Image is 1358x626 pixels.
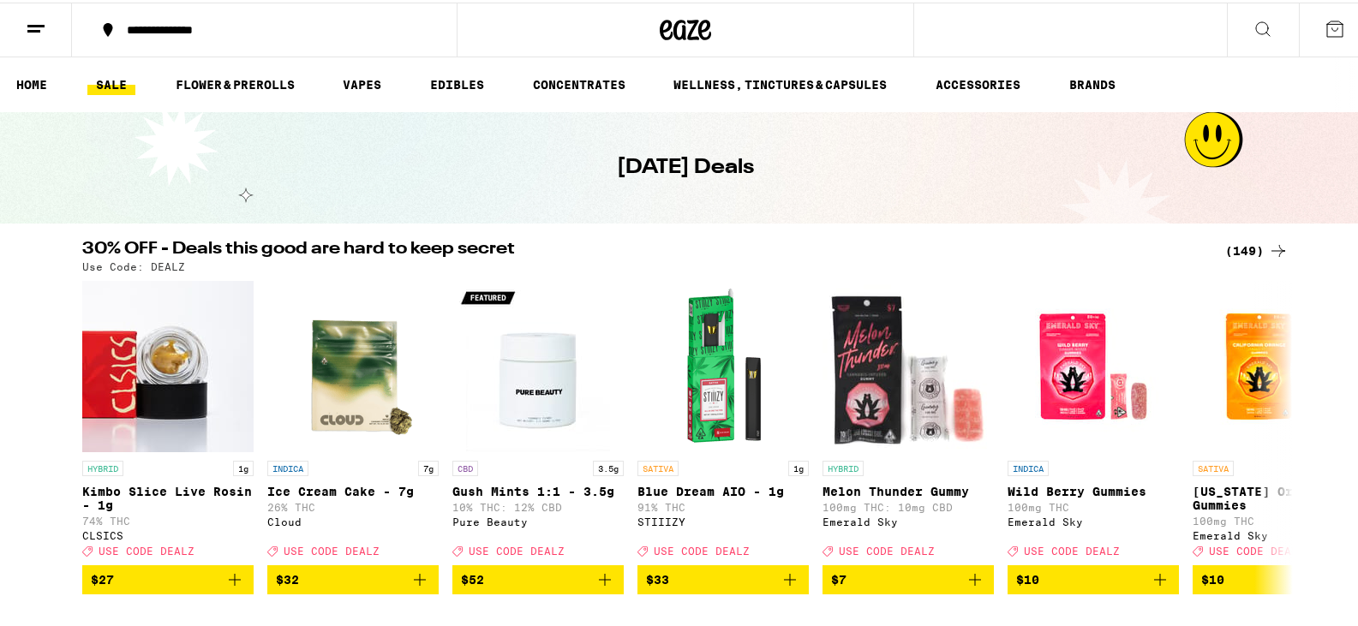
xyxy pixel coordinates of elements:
span: USE CODE DEALZ [469,543,565,554]
div: STIIIZY [637,514,809,525]
p: 1g [233,458,254,474]
span: $10 [1201,570,1224,584]
span: $27 [91,570,114,584]
p: Gush Mints 1:1 - 3.5g [452,482,624,496]
p: 3.5g [593,458,624,474]
p: SATIVA [1193,458,1234,474]
button: Add to bag [823,563,994,592]
p: INDICA [267,458,308,474]
a: Open page for Blue Dream AIO - 1g from STIIIZY [637,278,809,563]
p: 7g [418,458,439,474]
span: $10 [1016,570,1039,584]
span: $32 [276,570,299,584]
span: USE CODE DEALZ [839,543,935,554]
a: ACCESSORIES [927,72,1029,92]
a: Open page for Wild Berry Gummies from Emerald Sky [1008,278,1179,563]
img: CLSICS - Kimbo Slice Live Rosin - 1g [82,278,254,450]
img: Cloud - Ice Cream Cake - 7g [267,278,439,450]
div: Cloud [267,514,439,525]
p: Use Code: DEALZ [82,259,185,270]
a: SALE [87,72,135,92]
p: 1g [788,458,809,474]
p: 10% THC: 12% CBD [452,499,624,510]
a: FLOWER & PREROLLS [167,72,303,92]
span: $33 [646,570,669,584]
a: HOME [8,72,56,92]
img: Emerald Sky - Melon Thunder Gummy [823,278,994,450]
span: USE CODE DEALZ [1209,543,1305,554]
p: 26% THC [267,499,439,510]
a: Open page for Ice Cream Cake - 7g from Cloud [267,278,439,563]
a: BRANDS [1061,72,1124,92]
p: HYBRID [82,458,123,474]
h2: 30% OFF - Deals this good are hard to keep secret [82,238,1205,259]
img: STIIIZY - Blue Dream AIO - 1g [637,278,809,450]
a: VAPES [334,72,390,92]
a: WELLNESS, TINCTURES & CAPSULES [665,72,895,92]
button: Add to bag [267,563,439,592]
span: $7 [831,570,847,584]
span: USE CODE DEALZ [284,543,380,554]
div: Pure Beauty [452,514,624,525]
span: $52 [461,570,484,584]
div: Emerald Sky [1008,514,1179,525]
p: Ice Cream Cake - 7g [267,482,439,496]
span: USE CODE DEALZ [1024,543,1120,554]
p: Blue Dream AIO - 1g [637,482,809,496]
button: Add to bag [1008,563,1179,592]
p: 100mg THC [1008,499,1179,510]
p: INDICA [1008,458,1049,474]
button: Add to bag [637,563,809,592]
a: Open page for Kimbo Slice Live Rosin - 1g from CLSICS [82,278,254,563]
p: CBD [452,458,478,474]
a: Open page for Melon Thunder Gummy from Emerald Sky [823,278,994,563]
a: EDIBLES [422,72,493,92]
p: 91% THC [637,499,809,510]
p: Kimbo Slice Live Rosin - 1g [82,482,254,510]
p: SATIVA [637,458,679,474]
a: CONCENTRATES [524,72,634,92]
p: Wild Berry Gummies [1008,482,1179,496]
span: Hi. Need any help? [10,12,123,26]
p: Melon Thunder Gummy [823,482,994,496]
p: HYBRID [823,458,864,474]
button: Add to bag [82,563,254,592]
div: CLSICS [82,528,254,539]
a: Open page for Gush Mints 1:1 - 3.5g from Pure Beauty [452,278,624,563]
div: Emerald Sky [823,514,994,525]
span: USE CODE DEALZ [99,543,194,554]
h1: [DATE] Deals [617,151,754,180]
button: Add to bag [452,563,624,592]
span: USE CODE DEALZ [654,543,750,554]
p: 74% THC [82,513,254,524]
p: 100mg THC: 10mg CBD [823,499,994,510]
img: Pure Beauty - Gush Mints 1:1 - 3.5g [452,278,624,450]
img: Emerald Sky - Wild Berry Gummies [1008,278,1179,450]
a: (149) [1225,238,1289,259]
